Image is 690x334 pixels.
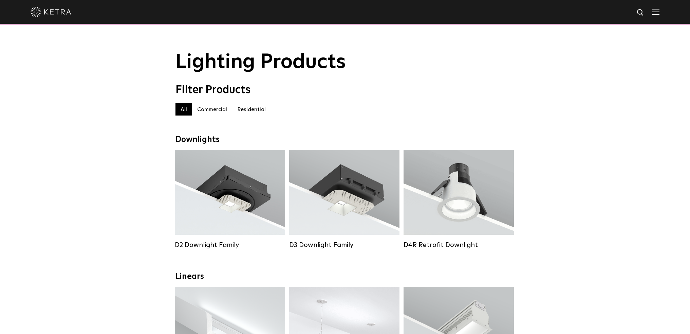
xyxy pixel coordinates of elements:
div: D3 Downlight Family [289,241,399,249]
img: Hamburger%20Nav.svg [652,8,659,15]
label: Commercial [192,103,232,116]
label: Residential [232,103,271,116]
div: Linears [175,272,515,282]
div: D2 Downlight Family [175,241,285,249]
a: D4R Retrofit Downlight Lumen Output:800Colors:White / BlackBeam Angles:15° / 25° / 40° / 60°Watta... [404,150,514,249]
span: Lighting Products [175,52,346,72]
img: ketra-logo-2019-white [31,7,71,17]
div: Downlights [175,135,515,145]
label: All [175,103,192,116]
a: D2 Downlight Family Lumen Output:1200Colors:White / Black / Gloss Black / Silver / Bronze / Silve... [175,150,285,249]
div: Filter Products [175,84,515,96]
div: D4R Retrofit Downlight [404,241,514,249]
img: search icon [636,8,645,17]
a: D3 Downlight Family Lumen Output:700 / 900 / 1100Colors:White / Black / Silver / Bronze / Paintab... [289,150,399,249]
